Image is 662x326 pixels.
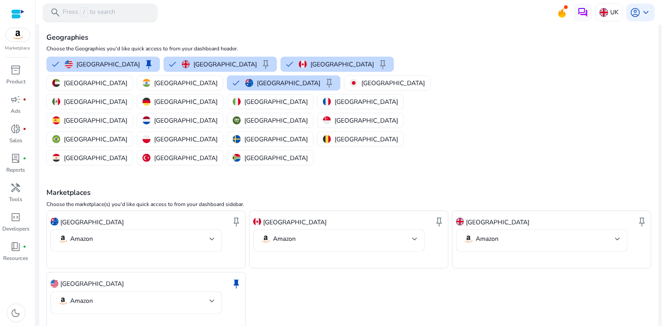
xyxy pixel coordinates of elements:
[60,218,124,227] p: [GEOGRAPHIC_DATA]
[58,234,68,244] img: amazon.svg
[299,60,307,68] img: ca.svg
[80,8,88,17] span: /
[335,135,398,144] p: [GEOGRAPHIC_DATA]
[63,8,115,17] p: Press to search
[361,78,425,88] p: [GEOGRAPHIC_DATA]
[11,124,21,134] span: donut_small
[46,189,651,197] h4: Marketplaces
[142,98,151,106] img: de.svg
[463,234,474,244] img: amazon.svg
[610,4,619,20] p: UK
[233,98,241,106] img: it.svg
[231,278,242,289] span: keep
[193,60,257,69] p: [GEOGRAPHIC_DATA]
[11,212,21,223] span: code_blocks
[260,59,271,70] span: keep
[58,296,68,306] img: amazon.svg
[154,153,218,163] p: [GEOGRAPHIC_DATA]
[142,135,151,143] img: pl.svg
[52,116,60,124] img: es.svg
[52,135,60,143] img: br.svg
[64,78,127,88] p: [GEOGRAPHIC_DATA]
[6,78,25,86] p: Product
[263,218,327,227] p: [GEOGRAPHIC_DATA]
[23,127,27,131] span: fiber_manual_record
[70,235,93,243] p: Amazon
[60,279,124,289] p: [GEOGRAPHIC_DATA]
[154,135,218,144] p: [GEOGRAPHIC_DATA]
[7,166,25,174] p: Reports
[5,45,30,52] p: Marketplace
[154,116,218,125] p: [GEOGRAPHIC_DATA]
[23,98,27,101] span: fiber_manual_record
[52,154,60,162] img: eg.svg
[143,59,154,70] span: keep
[434,216,444,227] span: keep
[76,60,140,69] p: [GEOGRAPHIC_DATA]
[466,218,529,227] p: [GEOGRAPHIC_DATA]
[52,79,60,87] img: ae.svg
[64,153,127,163] p: [GEOGRAPHIC_DATA]
[253,218,261,226] img: ca.svg
[324,78,335,88] span: keep
[323,116,331,124] img: sg.svg
[46,33,450,42] h4: Geographies
[64,135,127,144] p: [GEOGRAPHIC_DATA]
[335,97,398,107] p: [GEOGRAPHIC_DATA]
[260,234,271,244] img: amazon.svg
[335,116,398,125] p: [GEOGRAPHIC_DATA]
[257,78,320,88] p: [GEOGRAPHIC_DATA]
[377,59,388,70] span: keep
[11,107,21,115] p: Ads
[350,79,358,87] img: jp.svg
[244,116,308,125] p: [GEOGRAPHIC_DATA]
[11,94,21,105] span: campaign
[154,78,218,88] p: [GEOGRAPHIC_DATA]
[273,235,296,243] p: Amazon
[630,7,641,18] span: account_circle
[244,153,308,163] p: [GEOGRAPHIC_DATA]
[233,154,241,162] img: za.svg
[233,135,241,143] img: se.svg
[641,7,651,18] span: keyboard_arrow_down
[9,136,22,144] p: Sales
[233,116,241,124] img: sa.svg
[9,195,23,203] p: Tools
[323,135,331,143] img: be.svg
[142,154,151,162] img: tr.svg
[46,200,651,208] p: Choose the marketplace(s) you'd like quick access to from your dashboard sidebar.
[244,97,308,107] p: [GEOGRAPHIC_DATA]
[476,235,499,243] p: Amazon
[50,7,61,18] span: search
[52,98,60,106] img: mx.svg
[154,97,218,107] p: [GEOGRAPHIC_DATA]
[599,8,608,17] img: uk.svg
[182,60,190,68] img: uk.svg
[2,225,29,233] p: Developers
[50,280,59,288] img: us.svg
[50,218,59,226] img: au.svg
[11,65,21,75] span: inventory_2
[6,28,30,41] img: amazon.svg
[142,79,151,87] img: in.svg
[231,216,242,227] span: keep
[64,116,127,125] p: [GEOGRAPHIC_DATA]
[310,60,374,69] p: [GEOGRAPHIC_DATA]
[11,182,21,193] span: handyman
[142,116,151,124] img: nl.svg
[456,218,464,226] img: uk.svg
[4,254,29,262] p: Resources
[46,45,450,53] p: Choose the Geographies you'd like quick access to from your dashboard header.
[23,245,27,248] span: fiber_manual_record
[11,308,21,318] span: dark_mode
[245,79,253,87] img: au.svg
[64,97,127,107] p: [GEOGRAPHIC_DATA]
[70,297,93,305] p: Amazon
[244,135,308,144] p: [GEOGRAPHIC_DATA]
[323,98,331,106] img: fr.svg
[637,216,647,227] span: keep
[11,153,21,164] span: lab_profile
[11,241,21,252] span: book_4
[23,157,27,160] span: fiber_manual_record
[65,60,73,68] img: us.svg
